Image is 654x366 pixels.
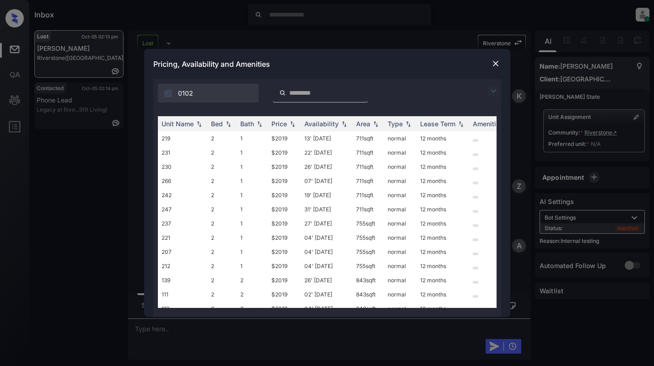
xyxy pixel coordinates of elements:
[416,188,469,202] td: 12 months
[384,287,416,301] td: normal
[268,259,301,273] td: $2019
[268,287,301,301] td: $2019
[207,301,237,316] td: 2
[268,202,301,216] td: $2019
[384,273,416,287] td: normal
[268,188,301,202] td: $2019
[207,273,237,287] td: 2
[301,202,352,216] td: 31' [DATE]
[356,120,370,128] div: Area
[416,216,469,231] td: 12 months
[158,301,207,316] td: 118
[371,121,380,127] img: sorting
[416,145,469,160] td: 12 months
[288,121,297,127] img: sorting
[456,121,465,127] img: sorting
[301,145,352,160] td: 22' [DATE]
[237,273,268,287] td: 2
[416,160,469,174] td: 12 months
[158,188,207,202] td: 242
[268,174,301,188] td: $2019
[488,86,499,97] img: icon-zuma
[207,202,237,216] td: 2
[384,231,416,245] td: normal
[301,259,352,273] td: 04' [DATE]
[268,145,301,160] td: $2019
[158,273,207,287] td: 139
[207,174,237,188] td: 2
[224,121,233,127] img: sorting
[384,301,416,316] td: normal
[352,188,384,202] td: 711 sqft
[237,145,268,160] td: 1
[207,188,237,202] td: 2
[301,216,352,231] td: 27' [DATE]
[237,188,268,202] td: 1
[301,287,352,301] td: 02' [DATE]
[384,131,416,145] td: normal
[384,202,416,216] td: normal
[404,121,413,127] img: sorting
[384,216,416,231] td: normal
[352,131,384,145] td: 711 sqft
[301,188,352,202] td: 19' [DATE]
[416,259,469,273] td: 12 months
[416,174,469,188] td: 12 months
[491,59,500,68] img: close
[416,287,469,301] td: 12 months
[268,301,301,316] td: $2019
[207,231,237,245] td: 2
[352,259,384,273] td: 755 sqft
[207,245,237,259] td: 2
[271,120,287,128] div: Price
[416,231,469,245] td: 12 months
[384,245,416,259] td: normal
[420,120,455,128] div: Lease Term
[144,49,510,79] div: Pricing, Availability and Amenities
[352,231,384,245] td: 755 sqft
[158,160,207,174] td: 230
[240,120,254,128] div: Bath
[237,231,268,245] td: 1
[384,259,416,273] td: normal
[352,245,384,259] td: 755 sqft
[207,131,237,145] td: 2
[384,174,416,188] td: normal
[237,202,268,216] td: 1
[158,287,207,301] td: 111
[195,121,204,127] img: sorting
[237,174,268,188] td: 1
[237,245,268,259] td: 1
[237,131,268,145] td: 1
[207,259,237,273] td: 2
[268,245,301,259] td: $2019
[158,202,207,216] td: 247
[384,145,416,160] td: normal
[237,301,268,316] td: 2
[352,174,384,188] td: 711 sqft
[158,174,207,188] td: 266
[268,131,301,145] td: $2019
[352,160,384,174] td: 711 sqft
[207,216,237,231] td: 2
[158,145,207,160] td: 231
[416,131,469,145] td: 12 months
[301,245,352,259] td: 04' [DATE]
[255,121,264,127] img: sorting
[352,216,384,231] td: 755 sqft
[158,259,207,273] td: 212
[158,245,207,259] td: 207
[301,273,352,287] td: 26' [DATE]
[416,273,469,287] td: 12 months
[163,89,173,98] img: icon-zuma
[416,301,469,316] td: 12 months
[352,145,384,160] td: 711 sqft
[301,231,352,245] td: 04' [DATE]
[388,120,403,128] div: Type
[237,287,268,301] td: 2
[384,160,416,174] td: normal
[352,202,384,216] td: 711 sqft
[237,259,268,273] td: 1
[158,216,207,231] td: 237
[237,160,268,174] td: 1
